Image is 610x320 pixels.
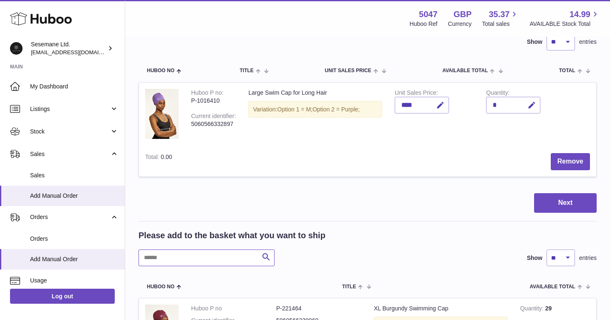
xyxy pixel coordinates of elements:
span: [EMAIL_ADDRESS][DOMAIN_NAME] [31,49,123,55]
a: 14.99 AVAILABLE Stock Total [529,9,600,28]
dt: Huboo P no [191,305,276,312]
span: Total sales [482,20,519,28]
span: Stock [30,128,110,136]
div: Huboo Ref [410,20,438,28]
label: Quantity [486,89,509,98]
span: 0.00 [161,154,172,160]
span: Title [342,284,356,290]
span: Unit Sales Price [325,68,371,73]
span: Huboo no [147,284,174,290]
span: AVAILABLE Total [442,68,488,73]
div: Variation: [248,101,382,118]
div: 5060566332897 [191,120,236,128]
span: Usage [30,277,118,285]
span: AVAILABLE Stock Total [529,20,600,28]
td: Large Swim Cap for Long Hair [242,83,388,147]
span: Orders [30,213,110,221]
span: 14.99 [570,9,590,20]
button: Remove [551,153,590,170]
a: Log out [10,289,115,304]
div: P-1016410 [191,97,236,105]
strong: 5047 [419,9,438,20]
h2: Please add to the basket what you want to ship [139,230,325,241]
button: Next [534,193,597,213]
a: 35.37 Total sales [482,9,519,28]
span: Option 2 = Purple; [313,106,360,113]
span: Sales [30,171,118,179]
span: Add Manual Order [30,255,118,263]
span: Total [559,68,575,73]
div: Huboo P no [191,89,224,98]
span: entries [579,254,597,262]
span: Orders [30,235,118,243]
div: Currency [448,20,472,28]
dd: P-221464 [276,305,361,312]
label: Show [527,38,542,46]
span: Sales [30,150,110,158]
span: entries [579,38,597,46]
span: Title [239,68,253,73]
span: Option 1 = M; [277,106,313,113]
strong: GBP [454,9,471,20]
span: AVAILABLE Total [530,284,575,290]
strong: Quantity [520,305,545,314]
img: Large Swim Cap for Long Hair [145,89,179,139]
img: info@soulcap.com [10,42,23,55]
span: Listings [30,105,110,113]
div: Current identifier [191,113,236,121]
span: Add Manual Order [30,192,118,200]
label: Unit Sales Price [395,89,438,98]
label: Total [145,154,161,162]
span: My Dashboard [30,83,118,91]
label: Show [527,254,542,262]
span: 35.37 [489,9,509,20]
div: Sesemane Ltd. [31,40,106,56]
span: Huboo no [147,68,174,73]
